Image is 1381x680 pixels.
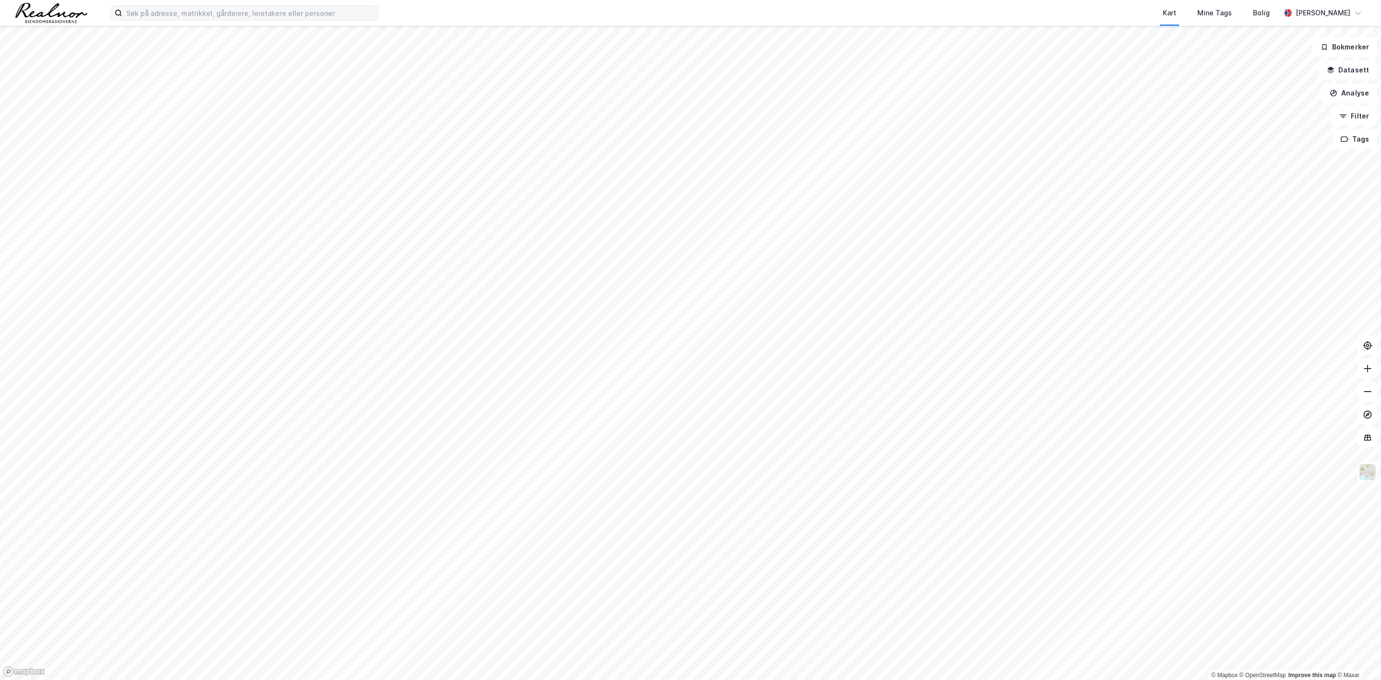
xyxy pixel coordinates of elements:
[1163,7,1176,19] div: Kart
[15,3,87,23] img: realnor-logo.934646d98de889bb5806.png
[3,666,45,677] a: Mapbox homepage
[1312,37,1377,57] button: Bokmerker
[1333,634,1381,680] div: Kontrollprogram for chat
[1333,634,1381,680] iframe: Chat Widget
[1296,7,1350,19] div: [PERSON_NAME]
[1211,672,1238,679] a: Mapbox
[1240,672,1286,679] a: OpenStreetMap
[1253,7,1270,19] div: Bolig
[122,6,378,20] input: Søk på adresse, matrikkel, gårdeiere, leietakere eller personer
[1319,60,1377,80] button: Datasett
[1358,463,1377,481] img: Z
[1331,107,1377,126] button: Filter
[1288,672,1336,679] a: Improve this map
[1197,7,1232,19] div: Mine Tags
[1322,84,1377,103] button: Analyse
[1333,130,1377,149] button: Tags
